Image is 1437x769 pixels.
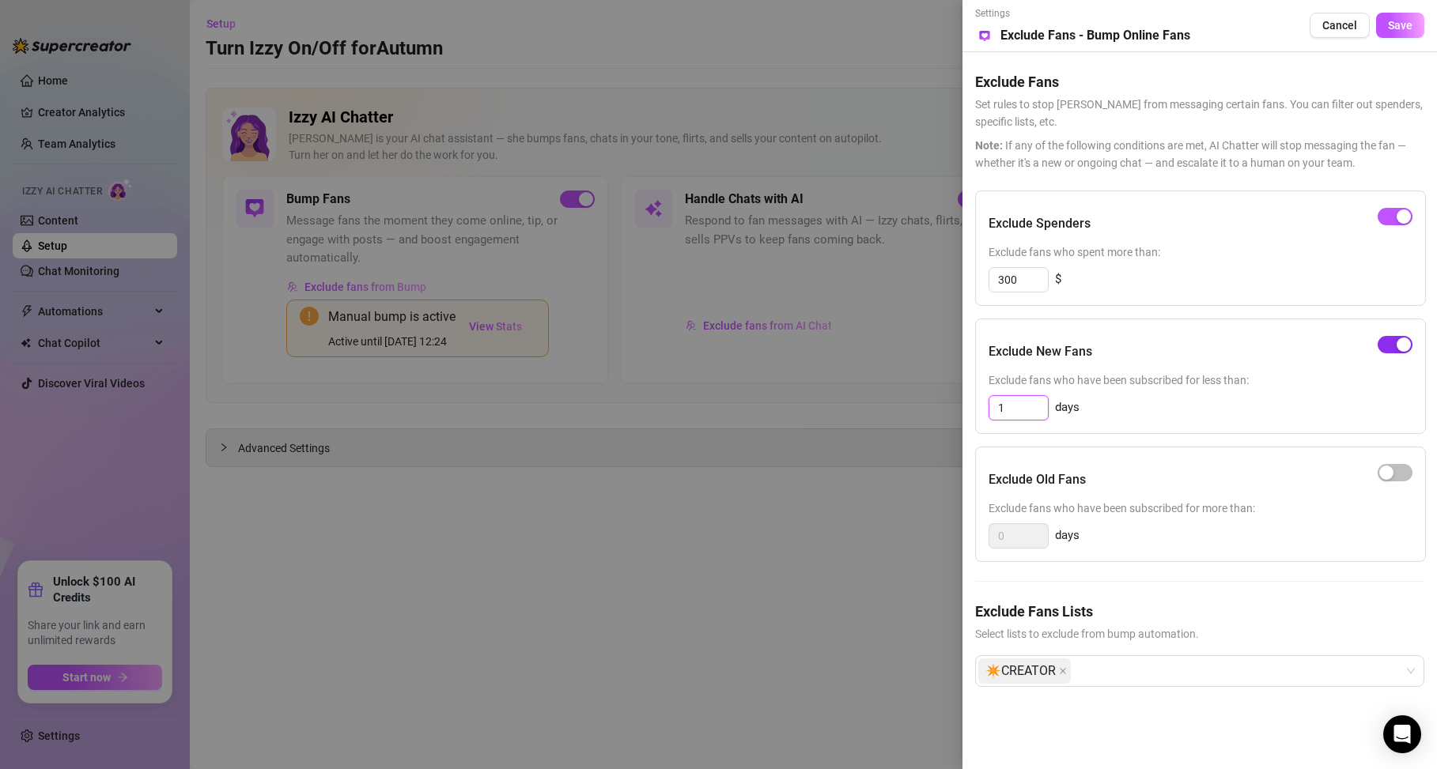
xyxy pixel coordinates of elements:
span: days [1055,398,1080,417]
button: Cancel [1310,13,1370,38]
span: close [1059,667,1067,675]
span: Exclude fans who have been subscribed for more than: [989,499,1412,517]
h5: Exclude Fans Lists [975,601,1424,622]
h5: Exclude Fans - Bump Online Fans [1000,26,1190,45]
button: Save [1376,13,1424,38]
span: Save [1388,19,1412,32]
h5: Exclude Fans [975,71,1424,92]
span: Exclude fans who have been subscribed for less than: [989,371,1412,389]
span: ✴️CREATOR [978,658,1071,684]
h5: Exclude Spenders [989,214,1091,233]
span: Settings [975,6,1190,21]
span: days [1055,526,1080,545]
div: Open Intercom Messenger [1383,715,1421,753]
span: Exclude fans who spent more than: [989,243,1412,261]
span: If any of the following conditions are met, AI Chatter will stop messaging the fan — whether it's... [975,137,1424,172]
span: Note: [975,139,1003,152]
h5: Exclude Old Fans [989,470,1086,489]
span: $ [1055,270,1061,289]
span: ✴️CREATOR [985,659,1056,683]
h5: Exclude New Fans [989,342,1092,361]
span: Set rules to stop [PERSON_NAME] from messaging certain fans. You can filter out spenders, specifi... [975,96,1424,130]
span: Select lists to exclude from bump automation. [975,625,1424,643]
span: Cancel [1322,19,1357,32]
